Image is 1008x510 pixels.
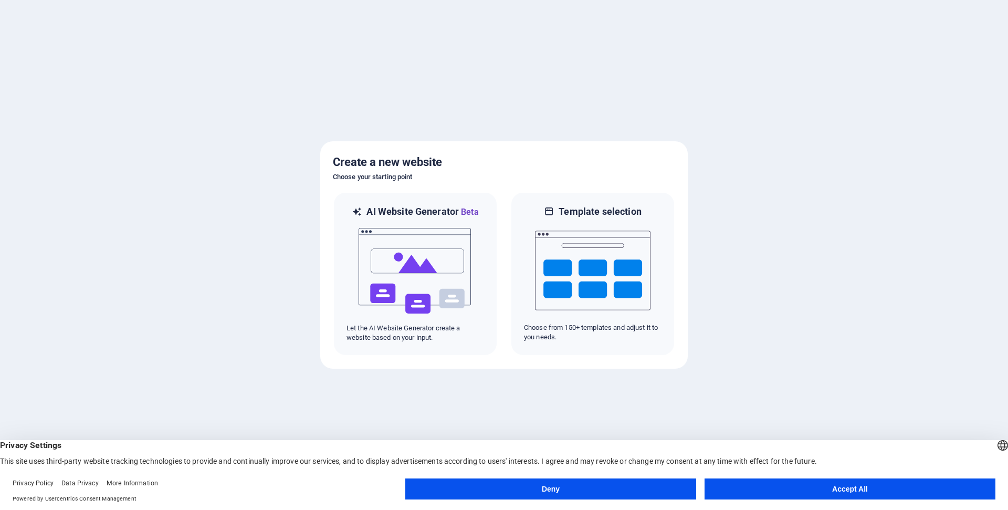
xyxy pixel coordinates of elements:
[333,171,675,183] h6: Choose your starting point
[333,154,675,171] h5: Create a new website
[524,323,661,342] p: Choose from 150+ templates and adjust it to you needs.
[559,205,641,218] h6: Template selection
[358,218,473,324] img: ai
[459,207,479,217] span: Beta
[333,192,498,356] div: AI Website GeneratorBetaaiLet the AI Website Generator create a website based on your input.
[366,205,478,218] h6: AI Website Generator
[510,192,675,356] div: Template selectionChoose from 150+ templates and adjust it to you needs.
[346,324,484,342] p: Let the AI Website Generator create a website based on your input.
